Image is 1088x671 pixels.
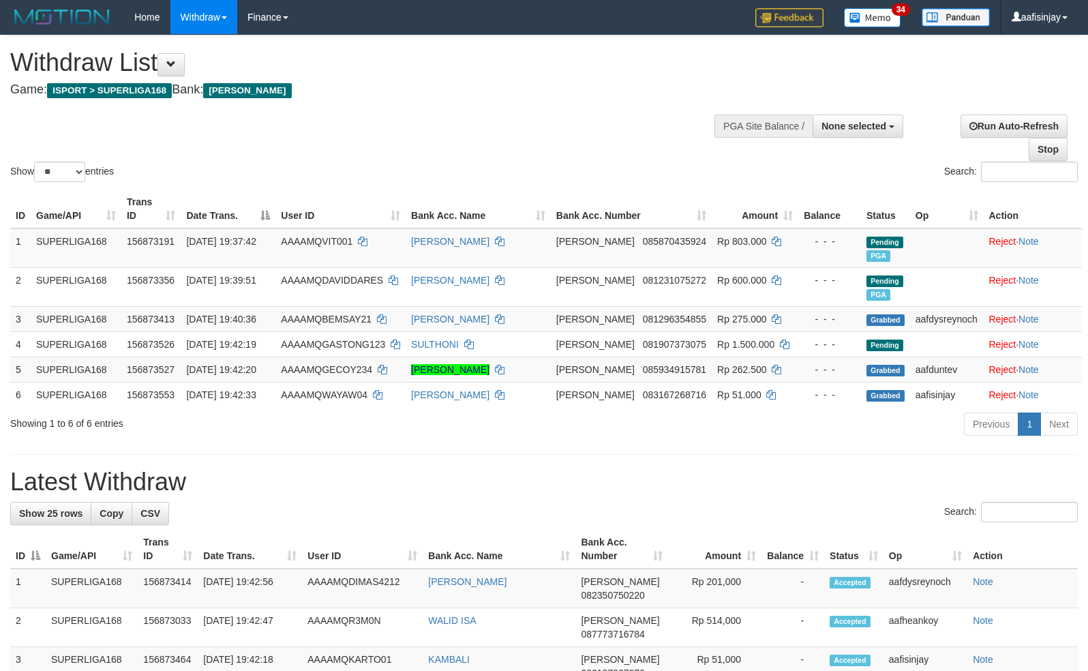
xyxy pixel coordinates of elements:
h1: Withdraw List [10,49,712,76]
a: Reject [989,236,1016,247]
select: Showentries [34,162,85,182]
td: aafduntev [910,357,984,382]
th: Amount: activate to sort column ascending [668,530,761,569]
span: Accepted [830,577,871,588]
td: SUPERLIGA168 [31,306,121,331]
div: - - - [804,312,856,326]
span: None selected [821,121,886,132]
input: Search: [981,162,1078,182]
td: Rp 201,000 [668,569,761,608]
span: 156873191 [127,236,175,247]
a: WALID ISA [428,615,476,626]
th: Bank Acc. Number: activate to sort column ascending [575,530,668,569]
div: - - - [804,273,856,287]
a: 1 [1018,413,1041,436]
label: Search: [944,162,1078,182]
span: [DATE] 19:42:33 [186,389,256,400]
td: · [984,331,1083,357]
span: Rp 803.000 [717,236,766,247]
img: MOTION_logo.png [10,7,114,27]
td: aafdysreynoch [910,306,984,331]
span: [DATE] 19:42:19 [186,339,256,350]
td: SUPERLIGA168 [31,382,121,407]
a: Reject [989,314,1016,325]
th: Op: activate to sort column ascending [910,190,984,228]
span: Rp 1.500.000 [717,339,774,350]
div: - - - [804,388,856,402]
td: aafheankoy [883,608,967,647]
th: ID [10,190,31,228]
span: Accepted [830,616,871,627]
span: [PERSON_NAME] [556,275,635,286]
a: [PERSON_NAME] [411,236,489,247]
td: [DATE] 19:42:56 [198,569,302,608]
span: [PERSON_NAME] [556,314,635,325]
span: Pending [866,237,903,248]
span: Rp 600.000 [717,275,766,286]
th: Game/API: activate to sort column ascending [31,190,121,228]
span: Grabbed [866,314,905,326]
th: Bank Acc. Number: activate to sort column ascending [551,190,712,228]
label: Search: [944,502,1078,522]
span: AAAAMQDAVIDDARES [281,275,383,286]
span: 156873413 [127,314,175,325]
div: - - - [804,338,856,351]
span: Rp 51.000 [717,389,761,400]
label: Show entries [10,162,114,182]
span: 156873527 [127,364,175,375]
th: Bank Acc. Name: activate to sort column ascending [423,530,575,569]
th: Op: activate to sort column ascending [883,530,967,569]
td: 1 [10,228,31,268]
span: AAAAMQBEMSAY21 [281,314,372,325]
td: 6 [10,382,31,407]
a: Reject [989,389,1016,400]
td: SUPERLIGA168 [46,569,138,608]
span: [DATE] 19:40:36 [186,314,256,325]
span: Copy 081907373075 to clipboard [643,339,706,350]
td: SUPERLIGA168 [31,331,121,357]
span: [PERSON_NAME] [581,615,659,626]
th: ID: activate to sort column descending [10,530,46,569]
td: 5 [10,357,31,382]
td: Rp 514,000 [668,608,761,647]
a: Reject [989,339,1016,350]
a: Reject [989,364,1016,375]
a: Copy [91,502,132,525]
input: Search: [981,502,1078,522]
a: Note [1018,364,1039,375]
span: Rp 275.000 [717,314,766,325]
th: Trans ID: activate to sort column ascending [138,530,198,569]
span: 34 [892,3,910,16]
a: Note [973,615,993,626]
a: KAMBALI [428,654,470,665]
span: Pending [866,275,903,287]
span: [PERSON_NAME] [556,236,635,247]
span: AAAAMQWAYAW04 [281,389,367,400]
span: [PERSON_NAME] [556,389,635,400]
td: SUPERLIGA168 [46,608,138,647]
th: Date Trans.: activate to sort column descending [181,190,275,228]
div: - - - [804,363,856,376]
td: SUPERLIGA168 [31,228,121,268]
span: [PERSON_NAME] [556,339,635,350]
td: AAAAMQR3M0N [302,608,423,647]
span: Copy 085870435924 to clipboard [643,236,706,247]
span: Copy 083167268716 to clipboard [643,389,706,400]
a: SULTHONI [411,339,459,350]
h1: Latest Withdraw [10,468,1078,496]
span: [PERSON_NAME] [203,83,291,98]
a: [PERSON_NAME] [411,314,489,325]
span: Copy 082350750220 to clipboard [581,590,644,601]
span: [PERSON_NAME] [556,364,635,375]
a: Note [1018,236,1039,247]
span: [PERSON_NAME] [581,576,659,587]
th: User ID: activate to sort column ascending [302,530,423,569]
a: Note [1018,389,1039,400]
span: [PERSON_NAME] [581,654,659,665]
a: Stop [1029,138,1068,161]
a: Reject [989,275,1016,286]
span: CSV [140,508,160,519]
span: AAAAMQVIT001 [281,236,352,247]
img: Button%20Memo.svg [844,8,901,27]
td: aafdysreynoch [883,569,967,608]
